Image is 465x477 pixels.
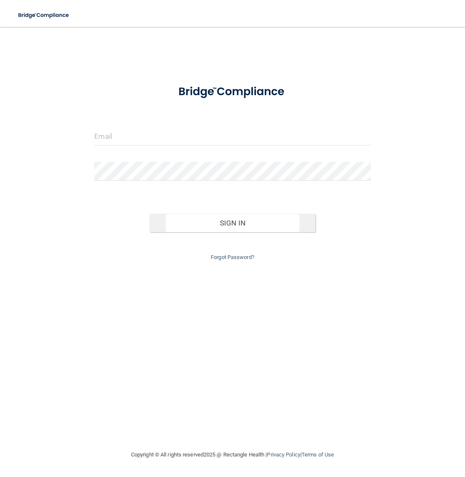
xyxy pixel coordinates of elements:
a: Forgot Password? [211,254,254,260]
img: bridge_compliance_login_screen.278c3ca4.svg [13,7,75,24]
button: Sign In [150,214,315,232]
div: Copyright © All rights reserved 2025 @ Rectangle Health | | [80,441,385,468]
a: Privacy Policy [267,451,300,458]
img: bridge_compliance_login_screen.278c3ca4.svg [167,77,299,106]
iframe: Drift Widget Chat Controller [320,417,455,451]
input: Email [94,127,370,145]
a: Terms of Use [302,451,334,458]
